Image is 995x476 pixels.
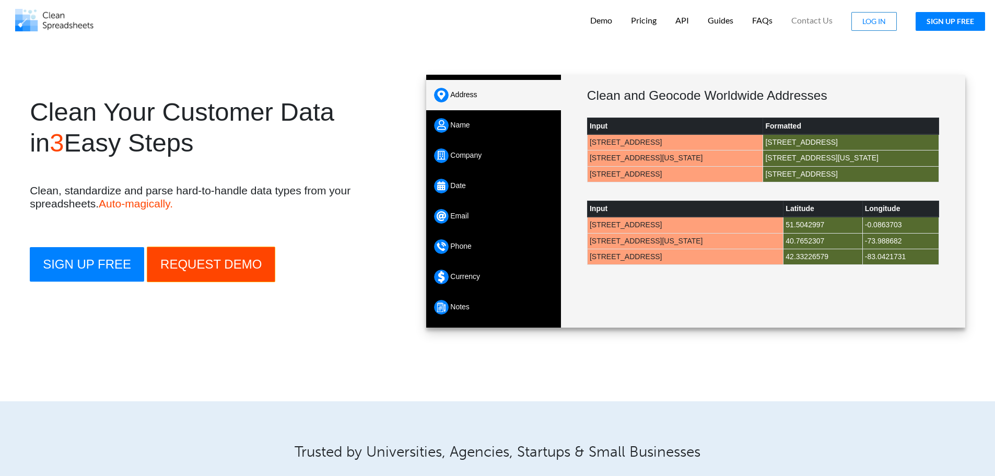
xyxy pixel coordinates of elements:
[587,118,763,134] th: Input
[763,118,939,134] th: Formatted
[587,233,783,249] td: [STREET_ADDRESS][US_STATE]
[862,233,939,249] td: -73.988682
[450,303,470,311] span: Notes
[862,17,886,26] span: LOG IN
[587,88,939,103] h3: Clean and Geocode Worldwide Addresses
[30,247,144,282] button: SIGN UP FREE
[450,242,471,250] span: Phone
[30,97,411,158] h1: Clean Your Customer Data in Easy Steps
[590,15,612,26] p: Demo
[450,151,482,159] span: Company
[147,247,275,282] button: REQUEST DEMO
[916,12,985,31] button: SIGN UP FREE
[434,148,449,163] img: Company.png
[587,166,763,182] td: [STREET_ADDRESS]
[783,249,862,265] td: 42.33226579
[450,181,466,190] span: Date
[763,150,939,166] td: [STREET_ADDRESS][US_STATE]
[587,249,783,265] td: [STREET_ADDRESS]
[783,233,862,249] td: 40.7652307
[99,198,173,210] span: Auto-magically.
[851,12,897,31] button: LOG IN
[587,134,763,150] td: [STREET_ADDRESS]
[15,9,93,31] img: Logo.png
[675,15,689,26] p: API
[434,300,449,315] img: Notes.png
[862,201,939,217] th: Longitude
[587,150,763,166] td: [STREET_ADDRESS][US_STATE]
[763,166,939,182] td: [STREET_ADDRESS]
[30,184,411,210] h4: Clean, standardize and parse hard-to-handle data types from your spreadsheets.
[587,217,783,233] td: [STREET_ADDRESS]
[434,88,449,102] img: Address.png
[791,16,833,25] span: Contact Us
[862,217,939,233] td: -0.0863703
[708,15,733,26] p: Guides
[631,15,657,26] p: Pricing
[434,118,449,133] img: Name.png
[434,179,449,193] img: Date.png
[763,134,939,150] td: [STREET_ADDRESS]
[450,272,480,281] span: Currency
[862,249,939,265] td: -83.0421731
[752,15,772,26] p: FAQs
[434,270,449,284] img: Currency.png
[450,121,470,129] span: Name
[434,209,449,224] img: Email.png
[783,201,862,217] th: Latitude
[450,90,477,99] span: Address
[50,129,64,157] span: 3
[587,201,783,217] th: Input
[434,239,449,254] img: Phone.png
[783,217,862,233] td: 51.5042997
[450,212,469,220] span: Email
